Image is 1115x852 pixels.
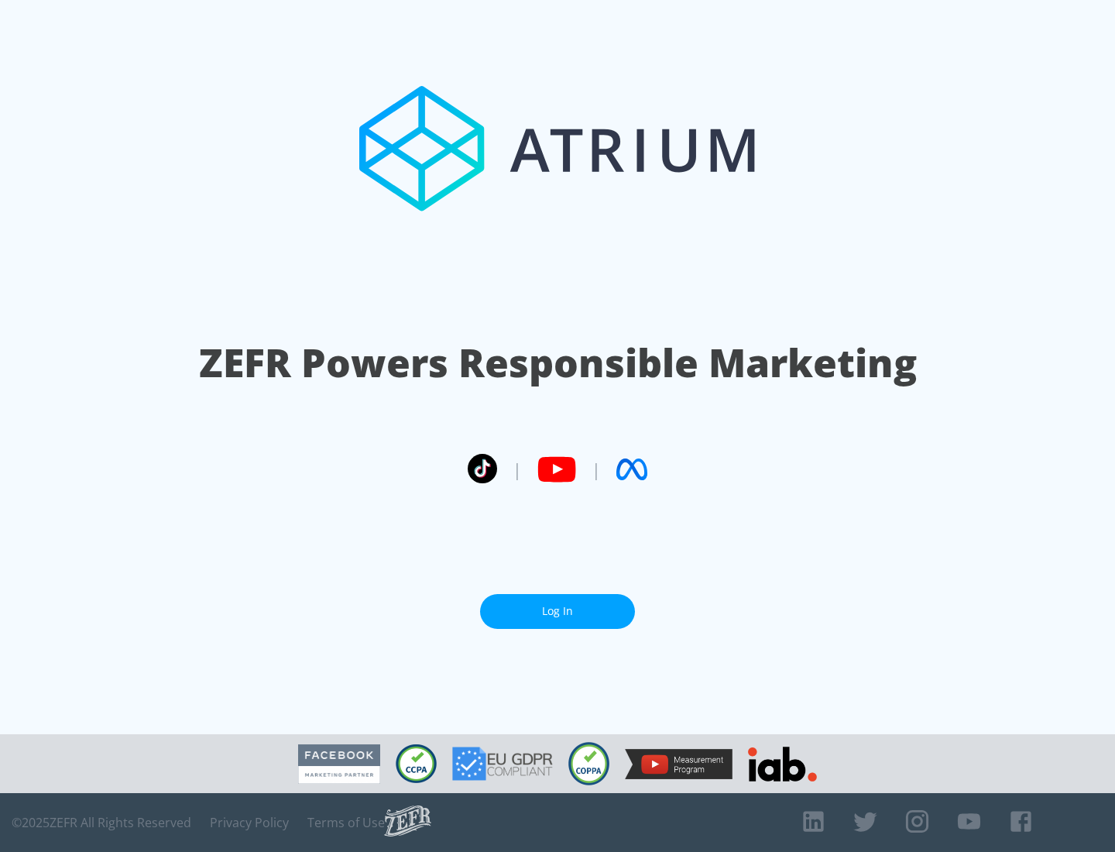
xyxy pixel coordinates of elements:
img: IAB [748,747,817,782]
img: YouTube Measurement Program [625,749,732,779]
img: CCPA Compliant [396,744,437,783]
img: Facebook Marketing Partner [298,744,380,784]
a: Privacy Policy [210,815,289,830]
span: © 2025 ZEFR All Rights Reserved [12,815,191,830]
a: Log In [480,594,635,629]
h1: ZEFR Powers Responsible Marketing [199,336,917,390]
a: Terms of Use [307,815,385,830]
img: GDPR Compliant [452,747,553,781]
span: | [513,458,522,481]
img: COPPA Compliant [568,742,609,785]
span: | [592,458,601,481]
